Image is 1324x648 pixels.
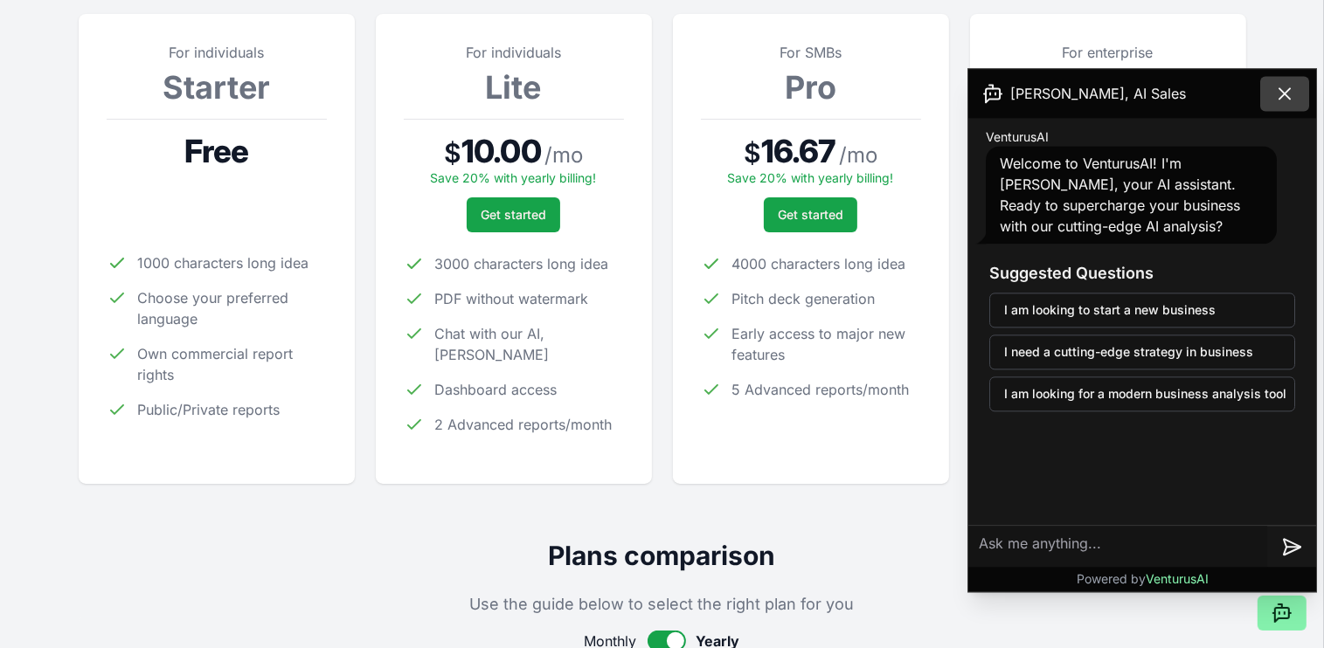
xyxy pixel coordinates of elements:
[404,42,624,63] p: For individuals
[107,70,327,105] h3: Starter
[107,42,327,63] p: For individuals
[839,141,877,169] span: / mo
[744,137,761,169] span: $
[467,197,560,232] button: Get started
[461,134,541,169] span: 10.00
[1000,155,1240,235] span: Welcome to VenturusAI! I'm [PERSON_NAME], your AI assistant. Ready to supercharge your business w...
[138,287,327,329] span: Choose your preferred language
[435,379,558,400] span: Dashboard access
[1146,571,1209,586] span: VenturusAI
[79,540,1246,571] h2: Plans comparison
[481,206,546,224] span: Get started
[989,261,1295,286] h3: Suggested Questions
[431,170,597,185] span: Save 20% with yearly billing!
[1010,83,1186,104] span: [PERSON_NAME], AI Sales
[138,399,281,420] span: Public/Private reports
[404,70,624,105] h3: Lite
[435,288,589,309] span: PDF without watermark
[732,288,876,309] span: Pitch deck generation
[79,592,1246,617] p: Use the guide below to select the right plan for you
[444,137,461,169] span: $
[761,134,836,169] span: 16.67
[435,253,609,274] span: 3000 characters long idea
[138,343,327,385] span: Own commercial report rights
[986,128,1049,146] span: VenturusAI
[989,376,1295,411] button: I am looking for a modern business analysis tool
[778,206,843,224] span: Get started
[435,414,613,435] span: 2 Advanced reports/month
[989,293,1295,327] button: I am looking to start a new business
[138,252,309,273] span: 1000 characters long idea
[1077,570,1209,588] p: Powered by
[732,379,910,400] span: 5 Advanced reports/month
[728,170,894,185] span: Save 20% with yearly billing!
[732,253,906,274] span: 4000 characters long idea
[544,141,583,169] span: / mo
[732,323,921,365] span: Early access to major new features
[989,334,1295,369] button: I need a cutting-edge strategy in business
[998,42,1218,63] p: For enterprise
[184,134,248,169] span: Free
[764,197,857,232] button: Get started
[701,42,921,63] p: For SMBs
[435,323,624,365] span: Chat with our AI, [PERSON_NAME]
[701,70,921,105] h3: Pro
